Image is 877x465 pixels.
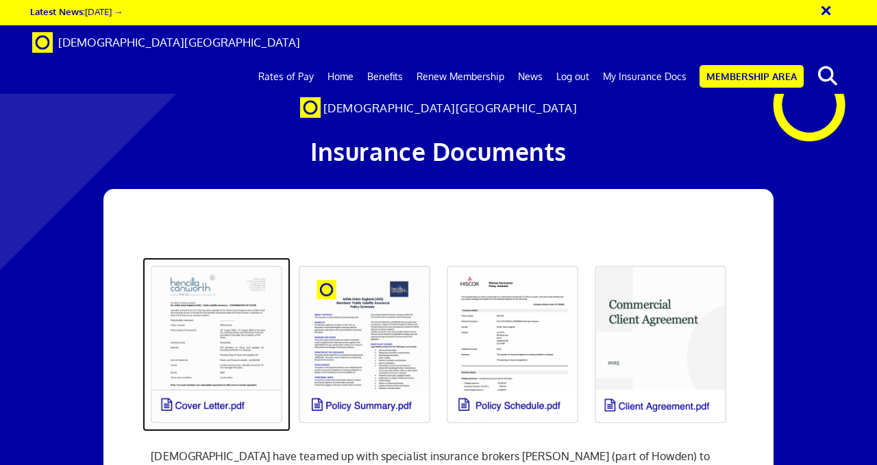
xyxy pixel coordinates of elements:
[700,65,804,88] a: Membership Area
[410,60,511,94] a: Renew Membership
[323,101,578,115] span: [DEMOGRAPHIC_DATA][GEOGRAPHIC_DATA]
[511,60,549,94] a: News
[22,25,310,60] a: Brand [DEMOGRAPHIC_DATA][GEOGRAPHIC_DATA]
[310,136,567,166] span: Insurance Documents
[360,60,410,94] a: Benefits
[321,60,360,94] a: Home
[806,62,848,90] button: search
[30,5,123,17] a: Latest News:[DATE] →
[549,60,596,94] a: Log out
[30,5,85,17] strong: Latest News:
[251,60,321,94] a: Rates of Pay
[58,35,300,49] span: [DEMOGRAPHIC_DATA][GEOGRAPHIC_DATA]
[596,60,693,94] a: My Insurance Docs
